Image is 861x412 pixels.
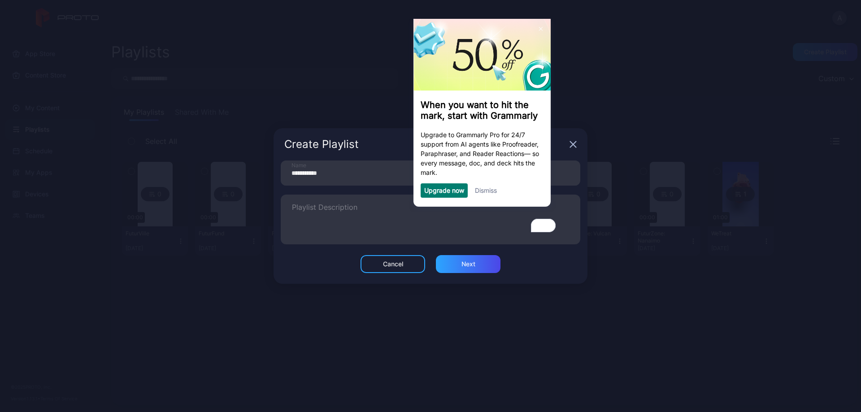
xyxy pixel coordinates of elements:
div: Next [461,260,475,268]
button: Next [436,255,500,273]
img: close_x_white.png [130,8,134,12]
p: Upgrade to Grammarly Pro for 24/7 support from AI agents like Proofreader, Paraphraser, and Reade... [12,111,135,158]
button: Cancel [361,255,425,273]
a: Upgrade now [16,168,56,175]
a: Dismiss [66,168,88,175]
div: Create Playlist [284,139,566,150]
div: Cancel [383,260,403,268]
input: Name [281,160,580,186]
h3: When you want to hit the mark, start with Grammarly [12,81,135,102]
textarea: To enrich screen reader interactions, please activate Accessibility in Grammarly extension settings [292,204,569,235]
